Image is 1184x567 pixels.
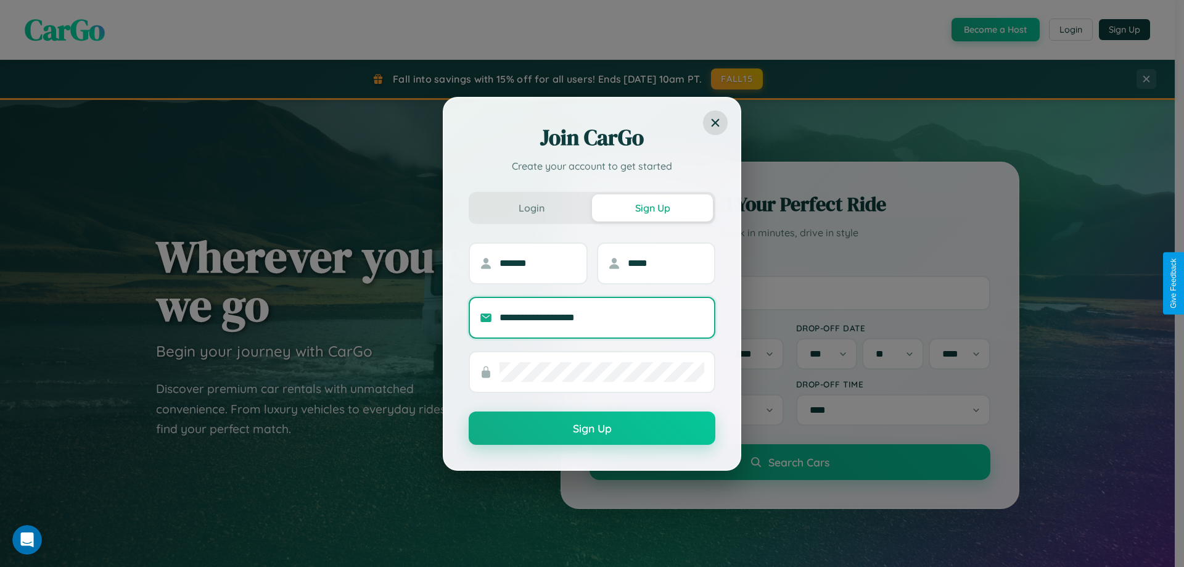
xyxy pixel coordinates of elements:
h2: Join CarGo [469,123,715,152]
button: Sign Up [469,412,715,445]
button: Login [471,194,592,221]
button: Sign Up [592,194,713,221]
p: Create your account to get started [469,159,715,173]
div: Give Feedback [1169,259,1178,308]
iframe: Intercom live chat [12,525,42,555]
